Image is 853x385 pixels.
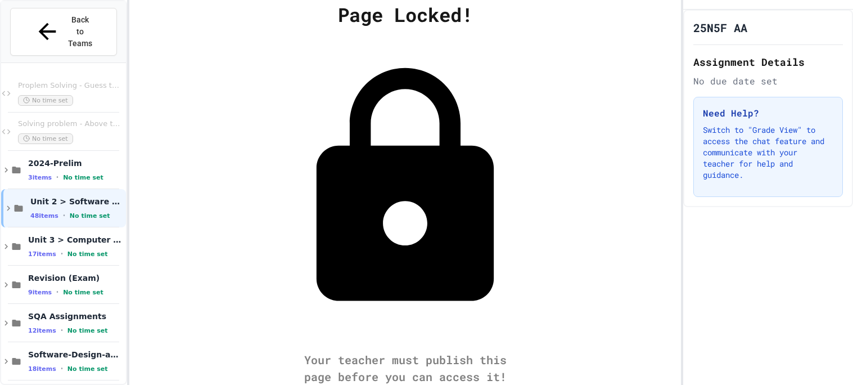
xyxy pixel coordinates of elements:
[28,174,52,181] span: 3 items
[28,311,124,321] span: SQA Assignments
[28,350,124,360] span: Software-Design-and-Development
[28,235,124,245] span: Unit 3 > Computer Systems
[61,364,63,373] span: •
[67,365,108,373] span: No time set
[28,273,124,283] span: Revision (Exam)
[703,124,833,181] p: Switch to "Grade View" to access the chat feature and communicate with your teacher for help and ...
[18,133,73,144] span: No time set
[30,212,58,220] span: 48 items
[61,326,63,335] span: •
[10,8,117,56] button: Back to Teams
[63,289,103,296] span: No time set
[703,106,833,120] h3: Need Help?
[56,173,58,182] span: •
[70,212,110,220] span: No time set
[61,249,63,258] span: •
[63,211,65,220] span: •
[28,327,56,334] span: 12 items
[67,327,108,334] span: No time set
[67,250,108,258] span: No time set
[693,54,843,70] h2: Assignment Details
[63,174,103,181] span: No time set
[693,20,747,35] h1: 25N5F AA
[28,250,56,258] span: 17 items
[56,288,58,297] span: •
[28,158,124,168] span: 2024-Prelim
[18,95,73,106] span: No time set
[18,81,121,91] span: Proplem Solving - Guess the Number
[30,196,124,207] span: Unit 2 > Software Design
[28,365,56,373] span: 18 items
[18,119,121,129] span: Solving problem - Above the average
[293,351,518,385] div: Your teacher must publish this page before you can access it!
[67,14,93,50] span: Back to Teams
[693,74,843,88] div: No due date set
[28,289,52,296] span: 9 items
